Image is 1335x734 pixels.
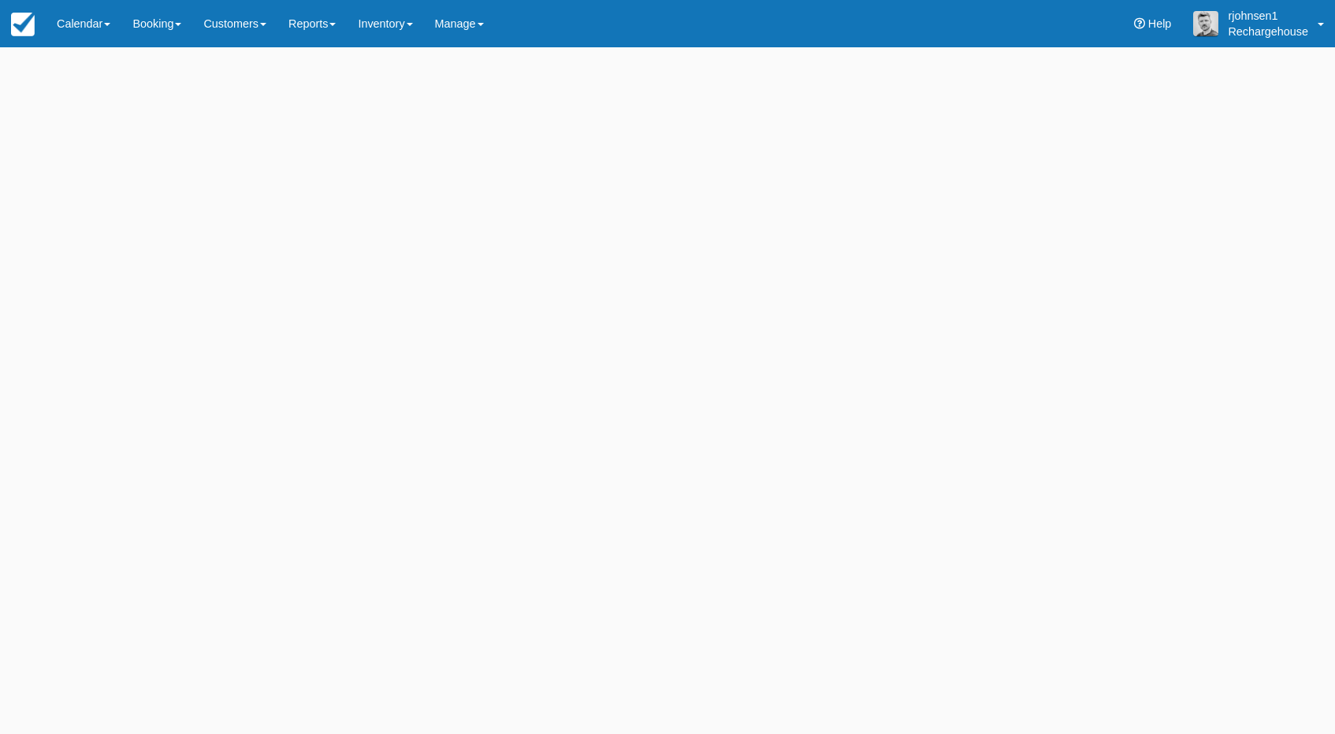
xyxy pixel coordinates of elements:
span: Help [1148,17,1172,30]
img: checkfront-main-nav-mini-logo.png [11,13,35,36]
i: Help [1134,18,1145,29]
img: A1 [1193,11,1218,36]
p: rjohnsen1 [1228,8,1308,24]
p: Rechargehouse [1228,24,1308,39]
